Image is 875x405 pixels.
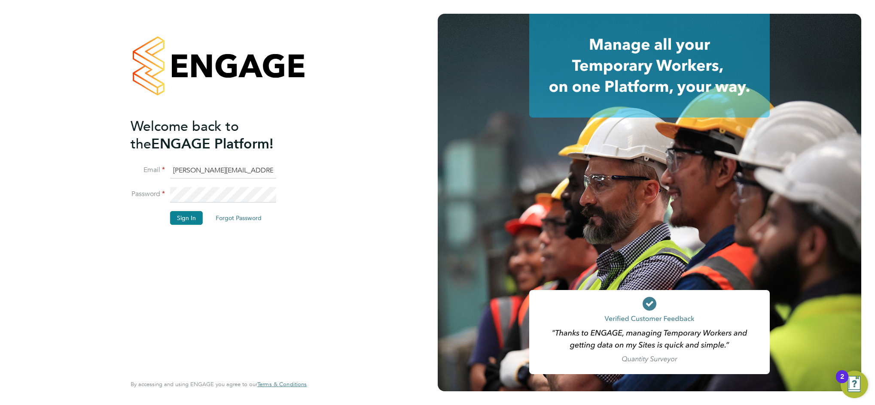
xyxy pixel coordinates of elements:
[840,377,844,388] div: 2
[131,118,239,152] span: Welcome back to the
[209,211,268,225] button: Forgot Password
[131,190,165,199] label: Password
[131,118,298,153] h2: ENGAGE Platform!
[841,371,868,398] button: Open Resource Center, 2 new notifications
[131,381,307,388] span: By accessing and using ENGAGE you agree to our
[170,211,203,225] button: Sign In
[170,163,276,178] input: Enter your work email...
[257,381,307,388] a: Terms & Conditions
[131,166,165,175] label: Email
